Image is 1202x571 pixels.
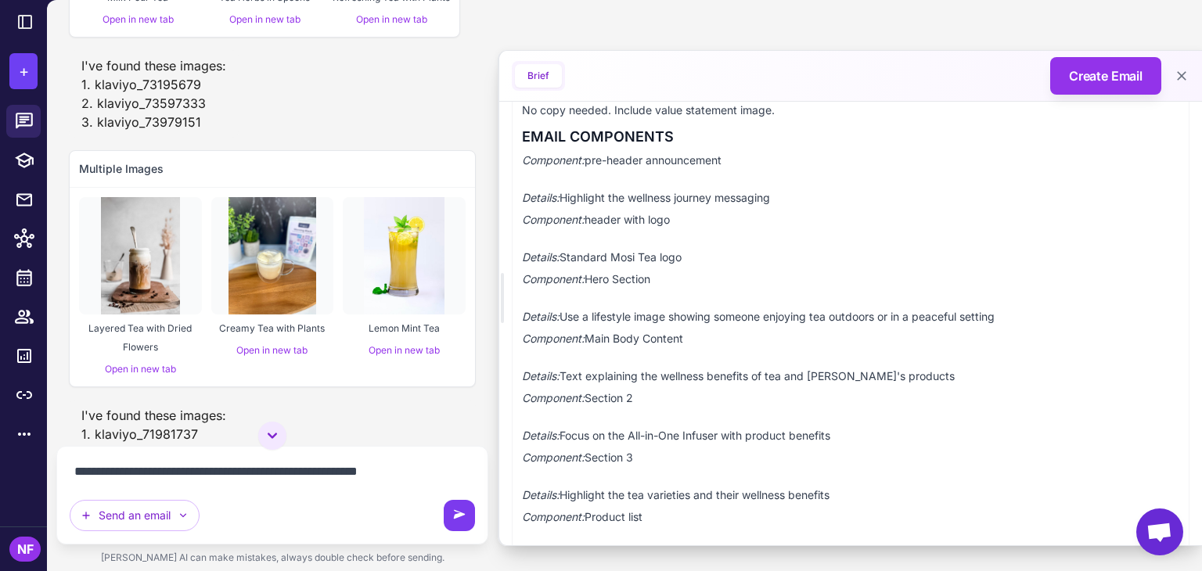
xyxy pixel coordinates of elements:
a: Open in new tab [369,344,440,356]
h3: EMAIL COMPONENTS [522,126,1179,148]
span: Creamy Tea with Plants [219,322,325,334]
em: Component: [522,451,585,464]
em: Details: [522,250,560,264]
div: NF [9,537,41,562]
span: Lemon Mint Tea [369,322,440,334]
em: Component: [522,332,585,345]
span: Create Email [1069,66,1143,85]
em: Details: [522,310,560,323]
em: Component: [522,272,585,285]
em: Details: [522,429,560,442]
button: Brief [515,64,562,88]
em: Component: [522,153,585,167]
img: Layered Tea with Dried Flowers [101,197,179,314]
h3: Multiple Images [79,160,466,178]
button: Send an email [70,500,200,531]
p: Main Body Content Text explaining the wellness benefits of tea and [PERSON_NAME]'s products [522,329,1179,386]
a: Open in new tab [229,13,300,25]
a: Open in new tab [105,363,176,375]
span: Layered Tea with Dried Flowers [88,322,192,353]
p: Product list Display the All-in-One Infuser, Mosi Tea Infuser, and Brew Anything Starter Kit [522,508,1179,564]
p: Section 2 Focus on the All-in-One Infuser with product benefits [522,389,1179,445]
p: pre-header announcement Highlight the wellness journey messaging [522,151,1179,207]
p: Section 3 Highlight the tea varieties and their wellness benefits [522,448,1179,505]
div: [PERSON_NAME] AI can make mistakes, always double check before sending. [56,544,488,571]
em: Component: [522,510,585,523]
button: Create Email [1050,57,1161,95]
em: Component: [522,213,585,226]
em: Details: [522,488,560,501]
p: header with logo Standard Mosi Tea logo [522,210,1179,267]
em: Details: [522,369,560,382]
img: Creamy Tea with Plants [229,197,316,314]
em: Component: [522,391,585,404]
p: No copy needed. Include value statement image. [522,101,1179,120]
div: I've found these images: 1. klaviyo_73195679 2. klaviyo_73597333 3. klaviyo_73979151 [69,50,239,138]
p: Hero Section Use a lifestyle image showing someone enjoying tea outdoors or in a peaceful setting [522,270,1179,326]
a: Open in new tab [236,344,308,356]
span: + [19,59,29,83]
a: Open in new tab [356,13,427,25]
img: Lemon Mint Tea [364,197,444,314]
button: + [9,53,38,89]
em: Details: [522,191,560,204]
a: Open chat [1136,508,1183,555]
a: Open in new tab [103,13,174,25]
